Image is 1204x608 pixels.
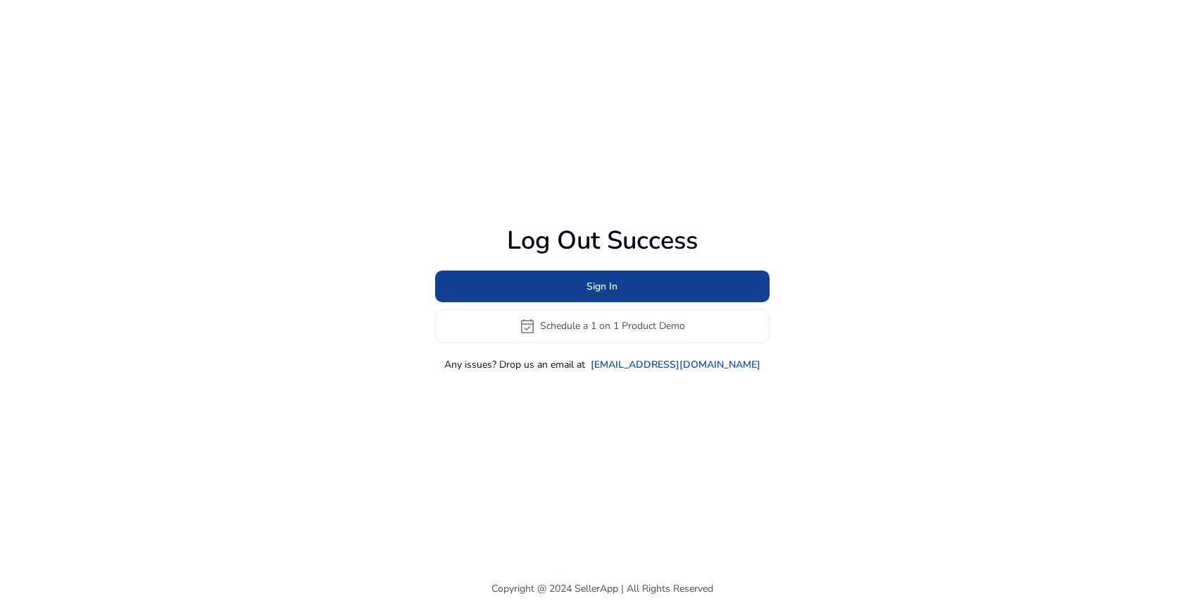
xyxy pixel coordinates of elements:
[519,318,536,335] span: event_available
[435,271,770,302] button: Sign In
[435,309,770,343] button: event_availableSchedule a 1 on 1 Product Demo
[591,357,760,372] a: [EMAIL_ADDRESS][DOMAIN_NAME]
[587,279,617,294] span: Sign In
[435,225,770,256] h1: Log Out Success
[444,357,585,372] p: Any issues? Drop us an email at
